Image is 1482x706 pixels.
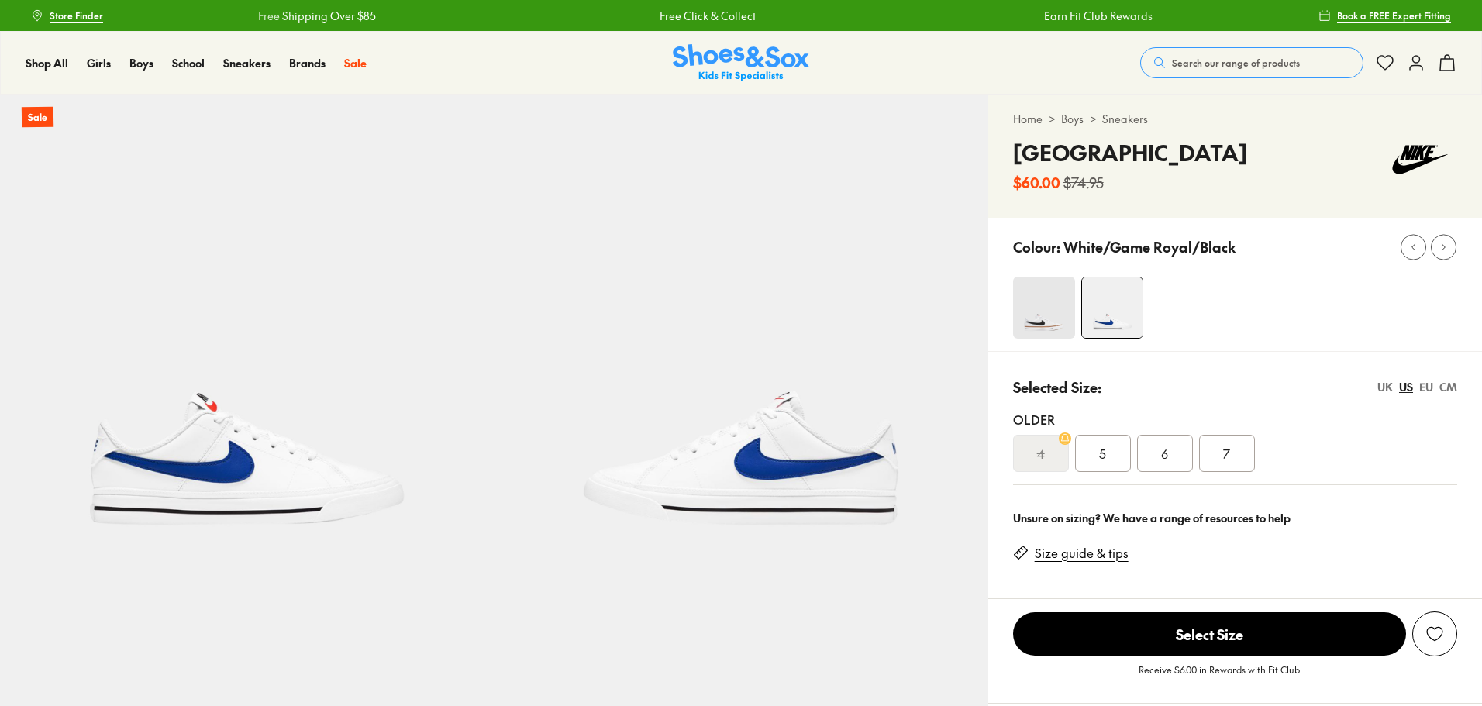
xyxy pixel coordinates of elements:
[172,55,205,71] a: School
[1139,663,1300,691] p: Receive $6.00 in Rewards with Fit Club
[26,55,68,71] a: Shop All
[1412,611,1457,656] button: Add to Wishlist
[22,107,53,128] p: Sale
[1013,410,1457,429] div: Older
[649,8,745,24] a: Free Click & Collect
[1013,136,1247,169] h4: [GEOGRAPHIC_DATA]
[1013,611,1406,656] button: Select Size
[1383,136,1457,183] img: Vendor logo
[223,55,271,71] a: Sneakers
[129,55,153,71] a: Boys
[1063,236,1236,257] p: White/Game Royal/Black
[1013,111,1457,127] div: > >
[1439,379,1457,395] div: CM
[1082,277,1143,338] img: 4-438408_1
[673,44,809,82] img: SNS_Logo_Responsive.svg
[1161,444,1168,463] span: 6
[1419,379,1433,395] div: EU
[31,2,103,29] a: Store Finder
[494,95,987,588] img: 5-438409_1
[1399,379,1413,395] div: US
[1102,111,1148,127] a: Sneakers
[1063,172,1104,193] s: $74.95
[344,55,367,71] a: Sale
[1223,444,1230,463] span: 7
[87,55,111,71] a: Girls
[1318,2,1451,29] a: Book a FREE Expert Fitting
[289,55,326,71] a: Brands
[247,8,365,24] a: Free Shipping Over $85
[1013,277,1075,339] img: 4-373441_1
[673,44,809,82] a: Shoes & Sox
[50,9,103,22] span: Store Finder
[1035,545,1129,562] a: Size guide & tips
[1377,379,1393,395] div: UK
[1172,56,1300,70] span: Search our range of products
[1013,612,1406,656] span: Select Size
[1140,47,1363,78] button: Search our range of products
[1013,510,1457,526] div: Unsure on sizing? We have a range of resources to help
[1013,236,1060,257] p: Colour:
[1013,377,1101,398] p: Selected Size:
[1033,8,1142,24] a: Earn Fit Club Rewards
[1337,9,1451,22] span: Book a FREE Expert Fitting
[1013,172,1060,193] b: $60.00
[1037,444,1045,463] s: 4
[1013,111,1043,127] a: Home
[1099,444,1106,463] span: 5
[1061,111,1084,127] a: Boys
